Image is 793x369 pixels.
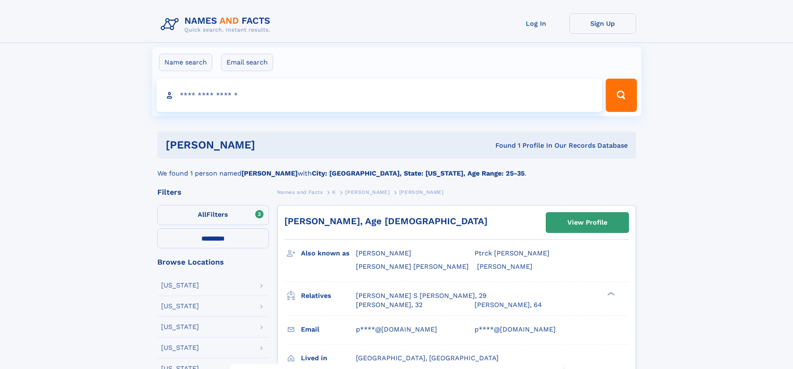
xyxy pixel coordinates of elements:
div: [US_STATE] [161,303,199,310]
label: Name search [159,54,212,71]
div: [US_STATE] [161,324,199,330]
span: [PERSON_NAME] [399,189,444,195]
span: [PERSON_NAME] [345,189,390,195]
div: We found 1 person named with . [157,158,636,178]
a: Log In [503,13,569,34]
b: [PERSON_NAME] [241,169,298,177]
b: City: [GEOGRAPHIC_DATA], State: [US_STATE], Age Range: 25-35 [312,169,525,177]
h3: Relatives [301,289,356,303]
button: Search Button [606,79,636,112]
a: Sign Up [569,13,636,34]
a: [PERSON_NAME], 32 [356,300,423,310]
span: K [332,189,336,195]
div: Filters [157,188,269,196]
label: Filters [157,205,269,225]
span: [PERSON_NAME] [356,249,411,257]
a: K [332,187,336,197]
span: All [198,211,206,218]
label: Email search [221,54,273,71]
h1: [PERSON_NAME] [166,140,375,150]
span: [GEOGRAPHIC_DATA], [GEOGRAPHIC_DATA] [356,354,499,362]
div: View Profile [567,213,607,232]
div: Browse Locations [157,258,269,266]
img: Logo Names and Facts [157,13,277,36]
h3: Lived in [301,351,356,365]
a: [PERSON_NAME], 64 [475,300,542,310]
span: [PERSON_NAME] [PERSON_NAME] [356,263,469,270]
div: ❯ [605,291,615,296]
a: [PERSON_NAME], Age [DEMOGRAPHIC_DATA] [284,216,487,226]
span: Ptrck [PERSON_NAME] [475,249,549,257]
div: [US_STATE] [161,344,199,351]
a: View Profile [546,213,629,233]
div: [US_STATE] [161,282,199,289]
input: search input [157,79,602,112]
a: [PERSON_NAME] S [PERSON_NAME], 29 [356,291,487,300]
span: [PERSON_NAME] [477,263,532,270]
div: Found 1 Profile In Our Records Database [375,141,628,150]
h3: Email [301,322,356,337]
h3: Also known as [301,246,356,260]
a: Names and Facts [277,187,323,197]
a: [PERSON_NAME] [345,187,390,197]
